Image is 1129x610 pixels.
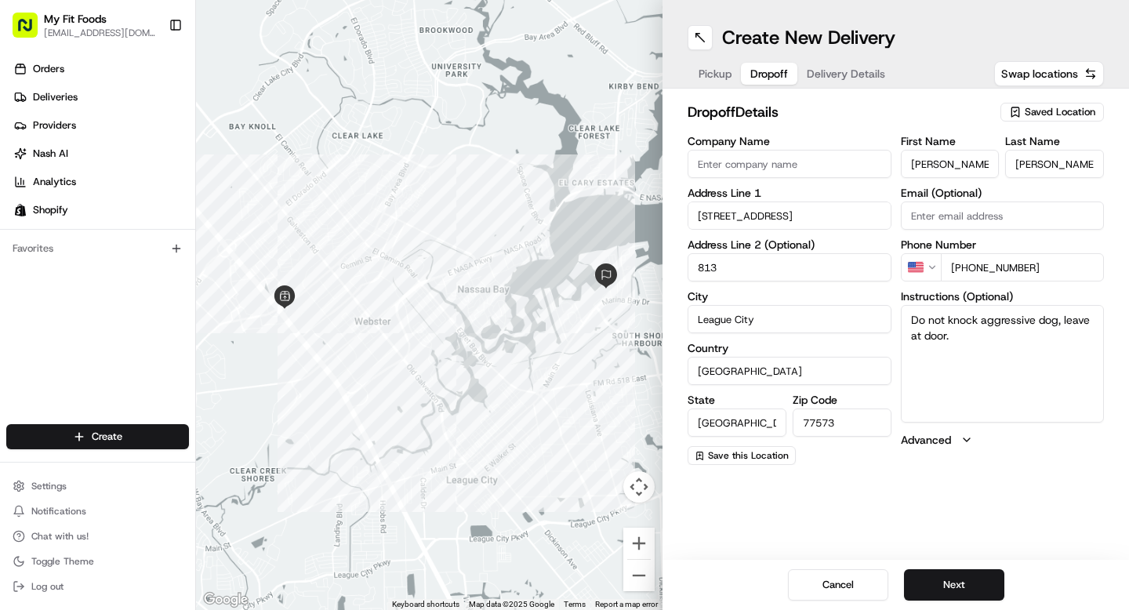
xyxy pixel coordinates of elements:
[688,408,786,437] input: Enter state
[688,291,891,302] label: City
[243,201,285,220] button: See all
[49,243,167,256] span: Wisdom [PERSON_NAME]
[126,302,258,330] a: 💻API Documentation
[6,525,189,547] button: Chat with us!
[6,169,195,194] a: Analytics
[33,150,61,178] img: 8571987876998_91fb9ceb93ad5c398215_72.jpg
[33,175,76,189] span: Analytics
[31,530,89,543] span: Chat with us!
[6,6,162,44] button: My Fit Foods[EMAIL_ADDRESS][DOMAIN_NAME]
[16,150,44,178] img: 1736555255976-a54dd68f-1ca7-489b-9aae-adbdc363a1c4
[807,66,885,82] span: Delivery Details
[688,150,891,178] input: Enter company name
[1005,150,1104,178] input: Enter last name
[9,302,126,330] a: 📗Knowledge Base
[623,560,655,591] button: Zoom out
[179,243,211,256] span: [DATE]
[156,347,190,358] span: Pylon
[33,62,64,76] span: Orders
[793,408,891,437] input: Enter zip code
[14,204,27,216] img: Shopify logo
[41,101,259,118] input: Clear
[44,11,107,27] button: My Fit Foods
[1000,101,1104,123] button: Saved Location
[595,600,658,608] a: Report a map error
[170,243,176,256] span: •
[994,61,1104,86] button: Swap locations
[6,85,195,110] a: Deliveries
[901,136,1000,147] label: First Name
[564,600,586,608] a: Terms (opens in new tab)
[688,101,991,123] h2: dropoff Details
[33,118,76,133] span: Providers
[16,16,47,47] img: Nash
[133,310,145,322] div: 💻
[688,253,891,281] input: Apartment, suite, unit, etc.
[901,291,1105,302] label: Instructions (Optional)
[688,136,891,147] label: Company Name
[688,202,891,230] input: Enter address
[71,150,257,165] div: Start new chat
[44,27,156,39] button: [EMAIL_ADDRESS][DOMAIN_NAME]
[33,90,78,104] span: Deliveries
[793,394,891,405] label: Zip Code
[688,446,796,465] button: Save this Location
[901,432,951,448] label: Advanced
[31,505,86,517] span: Notifications
[6,576,189,597] button: Log out
[901,187,1105,198] label: Email (Optional)
[148,308,252,324] span: API Documentation
[6,550,189,572] button: Toggle Theme
[901,432,1105,448] button: Advanced
[1001,66,1078,82] span: Swap locations
[699,66,731,82] span: Pickup
[901,202,1105,230] input: Enter email address
[688,239,891,250] label: Address Line 2 (Optional)
[722,25,895,50] h1: Create New Delivery
[688,394,786,405] label: State
[6,236,189,261] div: Favorites
[92,430,122,444] span: Create
[6,141,195,166] a: Nash AI
[16,228,41,259] img: Wisdom Oko
[750,66,788,82] span: Dropoff
[6,500,189,522] button: Notifications
[111,346,190,358] a: Powered byPylon
[6,113,195,138] a: Providers
[392,599,459,610] button: Keyboard shortcuts
[1025,105,1095,119] span: Saved Location
[71,165,216,178] div: We're available if you need us!
[901,239,1105,250] label: Phone Number
[16,63,285,88] p: Welcome 👋
[688,305,891,333] input: Enter city
[708,449,789,462] span: Save this Location
[6,424,189,449] button: Create
[623,471,655,503] button: Map camera controls
[31,244,44,256] img: 1736555255976-a54dd68f-1ca7-489b-9aae-adbdc363a1c4
[901,305,1105,423] textarea: Do not knock aggressive dog, leave at door.
[788,569,888,601] button: Cancel
[200,590,252,610] img: Google
[31,555,94,568] span: Toggle Theme
[6,56,195,82] a: Orders
[267,154,285,173] button: Start new chat
[31,580,64,593] span: Log out
[16,204,105,216] div: Past conversations
[33,147,68,161] span: Nash AI
[623,528,655,559] button: Zoom in
[16,310,28,322] div: 📗
[200,590,252,610] a: Open this area in Google Maps (opens a new window)
[1005,136,1104,147] label: Last Name
[941,253,1105,281] input: Enter phone number
[31,308,120,324] span: Knowledge Base
[901,150,1000,178] input: Enter first name
[688,357,891,385] input: Enter country
[688,343,891,354] label: Country
[6,198,195,223] a: Shopify
[469,600,554,608] span: Map data ©2025 Google
[31,480,67,492] span: Settings
[904,569,1004,601] button: Next
[33,203,68,217] span: Shopify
